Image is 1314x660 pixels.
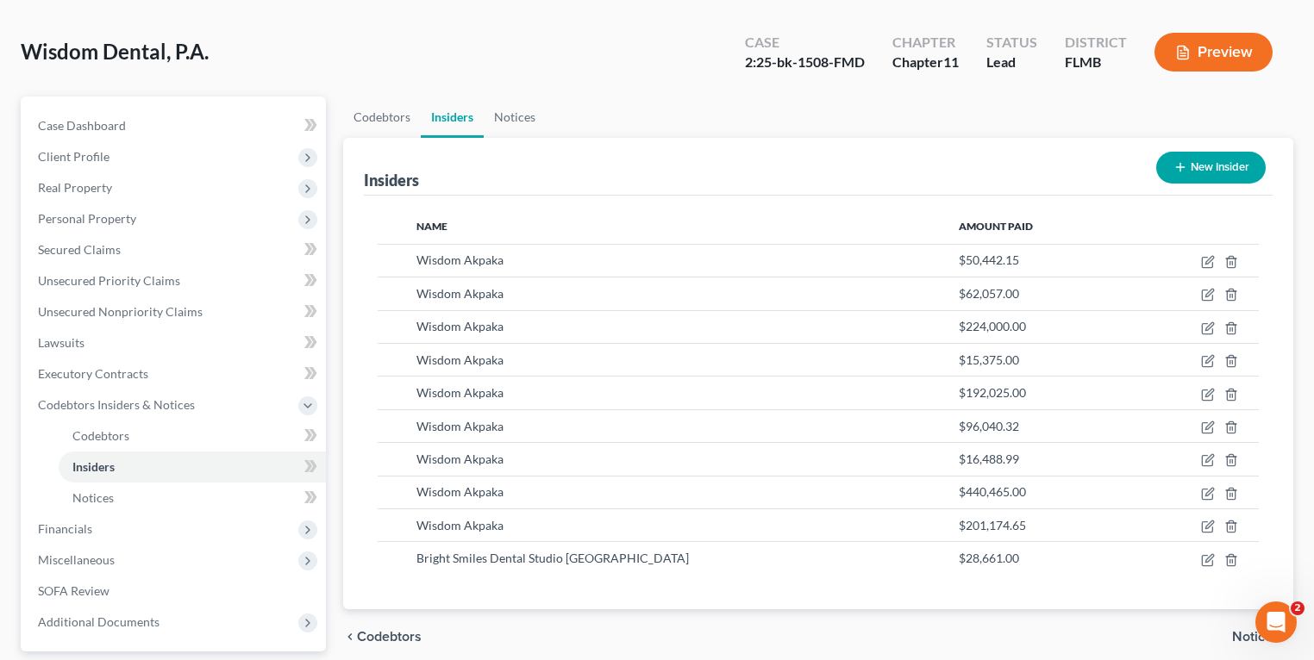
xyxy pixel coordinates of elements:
i: chevron_left [343,630,357,644]
button: chevron_left Codebtors [343,630,422,644]
span: Executory Contracts [38,366,148,381]
span: Real Property [38,180,112,195]
div: Case [745,33,865,53]
a: Lawsuits [24,327,326,358]
span: $28,661.00 [959,551,1019,565]
span: $201,174.65 [959,518,1026,532]
span: Additional Documents [38,614,160,629]
span: Lawsuits [38,335,84,350]
span: Wisdom Akpaka [416,518,504,532]
div: Insiders [364,170,419,190]
span: Notices [1232,630,1280,644]
div: District [1065,33,1127,53]
a: Unsecured Nonpriority Claims [24,296,326,327]
div: 2:25-bk-1508-FMD [745,53,865,72]
span: Case Dashboard [38,118,126,133]
span: Wisdom Akpaka [416,286,504,301]
span: 11 [943,53,959,70]
span: Wisdom Akpaka [416,352,504,367]
span: Miscellaneous [38,552,115,567]
span: Amount Paid [959,220,1033,233]
span: Codebtors [357,630,422,644]
a: Secured Claims [24,234,326,265]
span: $62,057.00 [959,286,1019,301]
iframe: Intercom live chat [1255,601,1297,643]
a: Codebtors [343,97,421,138]
a: Insiders [421,97,484,138]
span: Wisdom Akpaka [416,451,504,466]
span: Wisdom Akpaka [416,252,504,267]
div: Lead [986,53,1037,72]
span: Notices [72,490,114,505]
div: FLMB [1065,53,1127,72]
span: Wisdom Dental, P.A. [21,39,209,64]
span: $50,442.15 [959,252,1019,267]
span: Name [416,220,447,233]
span: Bright Smiles Dental Studio [GEOGRAPHIC_DATA] [416,551,689,565]
div: Status [986,33,1037,53]
button: Preview [1154,33,1273,72]
button: New Insider [1156,152,1266,184]
span: Unsecured Priority Claims [38,273,180,288]
a: Case Dashboard [24,110,326,141]
span: Wisdom Akpaka [416,385,504,400]
span: SOFA Review [38,583,109,598]
div: Chapter [892,33,959,53]
span: $96,040.32 [959,419,1019,433]
a: Unsecured Priority Claims [24,265,326,296]
span: $16,488.99 [959,451,1019,466]
span: Insiders [72,459,115,474]
a: SOFA Review [24,576,326,607]
span: Codebtors [72,428,129,443]
span: 2 [1291,601,1305,615]
span: $224,000.00 [959,319,1026,333]
a: Insiders [59,451,326,483]
a: Notices [484,97,546,138]
a: Codebtors [59,420,326,451]
span: Wisdom Akpaka [416,419,504,433]
span: Codebtors Insiders & Notices [38,397,195,412]
span: Unsecured Nonpriority Claims [38,304,203,319]
span: Wisdom Akpaka [416,484,504,499]
button: Notices chevron_right [1232,630,1293,644]
span: Secured Claims [38,242,121,257]
a: Notices [59,483,326,514]
span: Personal Property [38,211,136,226]
span: $15,375.00 [959,352,1019,367]
span: Client Profile [38,149,109,164]
span: $192,025.00 [959,385,1026,400]
span: Wisdom Akpaka [416,319,504,333]
div: Chapter [892,53,959,72]
span: $440,465.00 [959,484,1026,499]
a: Executory Contracts [24,358,326,389]
span: Financials [38,521,92,536]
